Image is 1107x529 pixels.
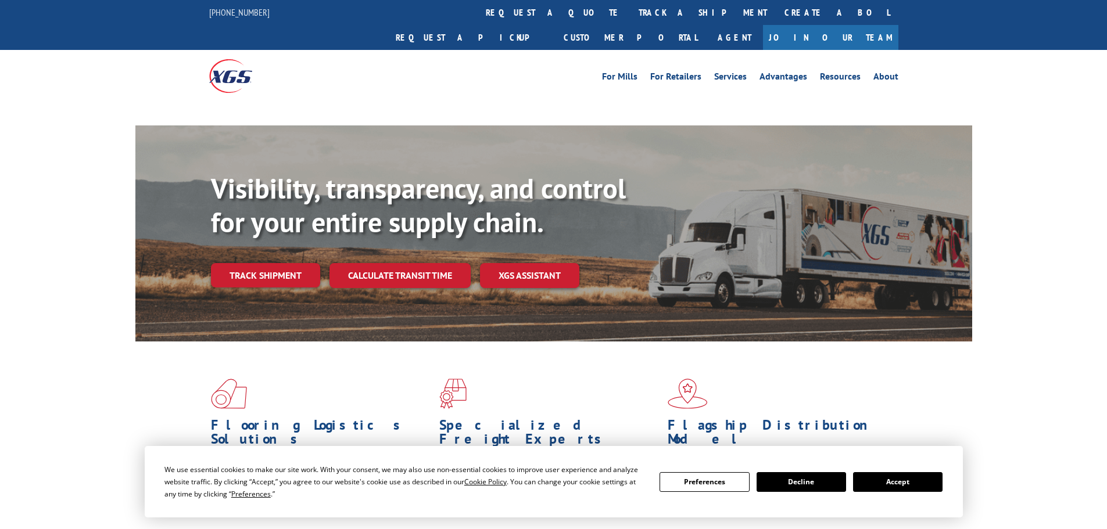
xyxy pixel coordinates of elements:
[329,263,471,288] a: Calculate transit time
[480,263,579,288] a: XGS ASSISTANT
[555,25,706,50] a: Customer Portal
[602,72,637,85] a: For Mills
[853,472,943,492] button: Accept
[211,170,626,240] b: Visibility, transparency, and control for your entire supply chain.
[820,72,861,85] a: Resources
[650,72,701,85] a: For Retailers
[145,446,963,517] div: Cookie Consent Prompt
[714,72,747,85] a: Services
[439,418,659,452] h1: Specialized Freight Experts
[757,472,846,492] button: Decline
[668,379,708,409] img: xgs-icon-flagship-distribution-model-red
[706,25,763,50] a: Agent
[387,25,555,50] a: Request a pickup
[231,489,271,499] span: Preferences
[211,379,247,409] img: xgs-icon-total-supply-chain-intelligence-red
[211,263,320,287] a: Track shipment
[763,25,898,50] a: Join Our Team
[873,72,898,85] a: About
[211,418,431,452] h1: Flooring Logistics Solutions
[164,463,646,500] div: We use essential cookies to make our site work. With your consent, we may also use non-essential ...
[668,418,887,452] h1: Flagship Distribution Model
[660,472,749,492] button: Preferences
[439,379,467,409] img: xgs-icon-focused-on-flooring-red
[209,6,270,18] a: [PHONE_NUMBER]
[464,477,507,487] span: Cookie Policy
[760,72,807,85] a: Advantages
